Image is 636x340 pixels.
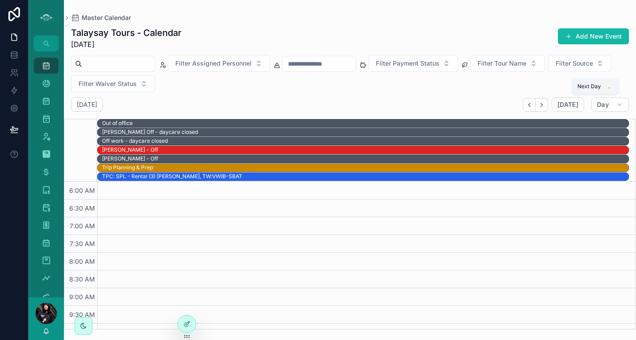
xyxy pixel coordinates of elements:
div: Trip Planning & Prep [102,164,153,172]
span: 8:00 AM [67,258,97,265]
div: [PERSON_NAME] - Off [102,146,158,153]
div: Becky Off - daycare closed [102,128,198,136]
div: Out of office [102,119,133,127]
div: Candace - Off [102,146,158,154]
span: 10:00 AM [64,328,97,336]
span: [DATE] [557,101,578,109]
button: Back [523,98,536,112]
div: TPC: SPL - Rental (3) [PERSON_NAME], TW:VWIB-SBAT [102,173,242,180]
h1: Talaysay Tours - Calendar [71,27,182,39]
button: Select Button [470,55,545,72]
span: Master Calendar [82,13,131,22]
button: Select Button [368,55,458,72]
div: Candace - Off [102,155,158,163]
span: [DATE] [71,39,182,50]
span: Filter Source [556,59,593,68]
span: Filter Waiver Status [79,79,137,88]
button: Next [536,98,548,112]
div: Out of office [102,120,133,127]
span: Filter Assigned Personnel [175,59,252,68]
button: [DATE] [552,98,584,112]
span: Filter Tour Name [478,59,526,68]
button: Select Button [71,75,155,92]
span: . [605,83,612,90]
span: 8:30 AM [67,275,97,283]
div: Trip Planning & Prep [102,164,153,171]
div: [PERSON_NAME] Off - daycare closed [102,129,198,136]
span: Next Day [577,83,601,90]
span: Day [597,101,609,109]
span: 9:00 AM [67,293,97,301]
button: Select Button [168,55,270,72]
button: Add New Event [558,28,629,44]
span: 7:30 AM [67,240,97,247]
div: TPC: SPL - Rental (3) Elea Hardy-Charbonnier, TW:VWIB-SBAT [102,172,242,180]
span: 7:00 AM [67,222,97,230]
button: Day [591,98,629,112]
div: Off work - daycare closed [102,137,168,145]
span: Filter Payment Status [376,59,439,68]
a: Master Calendar [71,13,131,22]
span: 6:30 AM [67,204,97,212]
img: App logo [39,11,53,25]
span: 6:00 AM [67,187,97,194]
div: [PERSON_NAME] - Off [102,155,158,162]
h2: [DATE] [77,100,97,109]
span: 9:30 AM [67,311,97,318]
div: scrollable content [28,51,64,297]
button: Select Button [548,55,611,72]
